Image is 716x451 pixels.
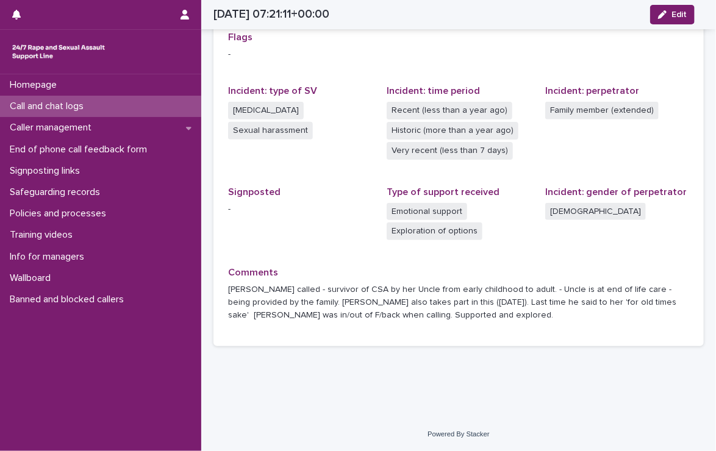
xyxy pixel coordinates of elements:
span: Incident: time period [387,86,480,96]
span: Incident: gender of perpetrator [545,187,687,197]
span: Comments [228,268,278,277]
p: Wallboard [5,272,60,284]
p: [PERSON_NAME] called - survivor of CSA by her Uncle from early childhood to adult. - Uncle is at ... [228,283,689,321]
span: Type of support received [387,187,499,197]
span: [MEDICAL_DATA] [228,102,304,119]
span: Family member (extended) [545,102,659,119]
span: Edit [671,10,687,19]
span: [DEMOGRAPHIC_DATA] [545,203,646,221]
p: - [228,203,372,216]
span: Recent (less than a year ago) [387,102,512,119]
p: Training videos [5,229,82,241]
span: Exploration of options [387,222,482,240]
span: Emotional support [387,203,467,221]
span: Sexual harassment [228,122,313,140]
p: Policies and processes [5,208,116,219]
span: Historic (more than a year ago) [387,122,518,140]
p: Caller management [5,122,101,133]
img: rhQMoQhaT3yELyF149Cw [10,40,107,64]
a: Powered By Stacker [428,430,489,438]
p: Banned and blocked callers [5,294,134,305]
p: Signposting links [5,165,90,177]
span: Signposted [228,187,281,197]
span: Very recent (less than 7 days) [387,142,513,160]
h2: [DATE] 07:21:11+00:00 [213,7,329,21]
p: End of phone call feedback form [5,144,157,155]
span: Flags [228,32,252,42]
button: Edit [650,5,695,24]
p: - [228,48,689,61]
p: Homepage [5,79,66,91]
p: Info for managers [5,251,94,263]
span: Incident: perpetrator [545,86,639,96]
p: Call and chat logs [5,101,93,112]
p: Safeguarding records [5,186,110,198]
span: Incident: type of SV [228,86,317,96]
